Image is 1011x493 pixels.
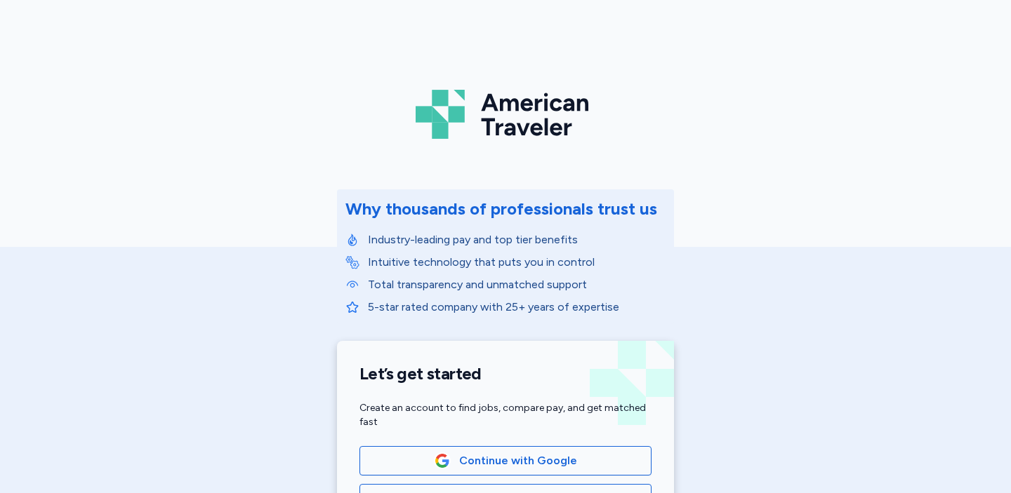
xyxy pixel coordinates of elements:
[368,276,666,293] p: Total transparency and unmatched support
[359,446,652,475] button: Google LogoContinue with Google
[368,299,666,316] p: 5-star rated company with 25+ years of expertise
[459,452,577,469] span: Continue with Google
[368,231,666,248] p: Industry-leading pay and top tier benefits
[359,363,652,384] h1: Let’s get started
[416,84,595,144] img: Logo
[345,198,657,220] div: Why thousands of professionals trust us
[435,453,450,468] img: Google Logo
[359,401,652,429] div: Create an account to find jobs, compare pay, and get matched fast
[368,254,666,271] p: Intuitive technology that puts you in control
